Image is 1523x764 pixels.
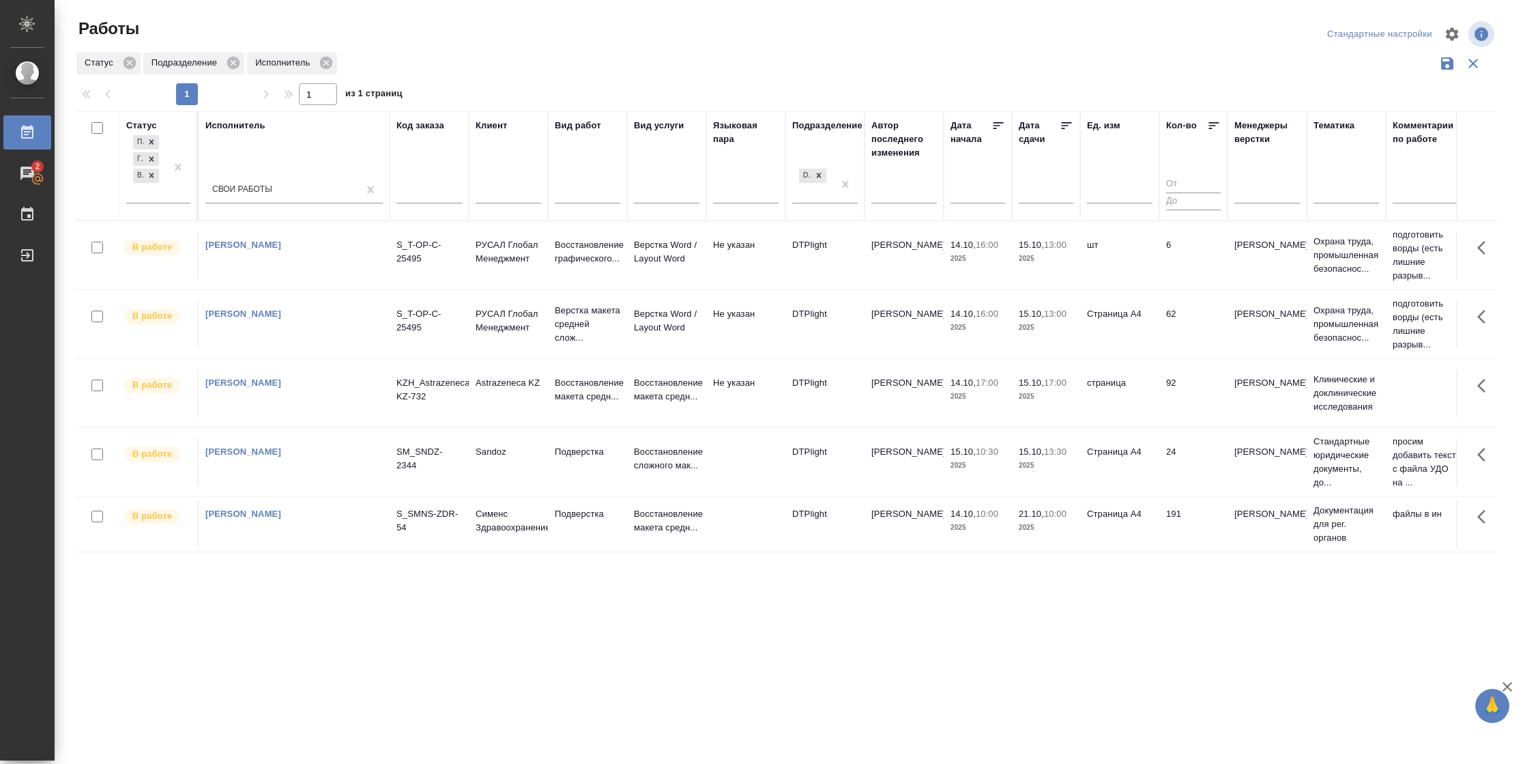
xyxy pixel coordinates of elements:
[476,119,507,132] div: Клиент
[1436,18,1468,51] span: Настроить таблицу
[865,438,944,486] td: [PERSON_NAME]
[345,85,403,105] span: из 1 страниц
[555,507,620,521] p: Подверстка
[396,507,462,535] div: S_SMNS-ZDR-54
[396,445,462,472] div: SM_SNDZ-2344
[1019,509,1044,519] p: 21.10,
[634,376,699,404] p: Восстановление макета средн...
[1080,369,1159,417] td: страница
[1019,390,1073,404] p: 2025
[133,169,144,183] div: В работе
[132,151,160,168] div: Подбор, Готов к работе, В работе
[871,119,937,160] div: Автор последнего изменения
[1234,445,1300,459] p: [PERSON_NAME]
[396,376,462,404] div: KZH_Astrazeneca-KZ-732
[1324,24,1436,45] div: split button
[976,447,998,457] p: 10:30
[1314,119,1354,132] div: Тематика
[1393,228,1458,283] p: подготовить ворды (есть лишние разрыв...
[1044,309,1067,319] p: 13:00
[785,369,865,417] td: DTPlight
[865,500,944,548] td: [PERSON_NAME]
[1019,378,1044,388] p: 15.10,
[123,507,190,526] div: Исполнитель выполняет работу
[132,309,172,323] p: В работе
[132,378,172,392] p: В работе
[706,231,785,279] td: Не указан
[1159,369,1228,417] td: 92
[1469,500,1502,533] button: Здесь прячутся важные кнопки
[476,376,541,390] p: Astrazeneca KZ
[205,509,281,519] a: [PERSON_NAME]
[476,445,541,459] p: Sandoz
[634,238,699,266] p: Верстка Word / Layout Word
[396,238,462,266] div: S_T-OP-C-25495
[706,369,785,417] td: Не указан
[1044,240,1067,250] p: 13:00
[555,119,601,132] div: Вид работ
[1469,369,1502,402] button: Здесь прячутся важные кнопки
[1159,500,1228,548] td: 191
[951,390,1005,404] p: 2025
[205,240,281,250] a: [PERSON_NAME]
[555,304,620,345] p: Верстка макета средней слож...
[798,167,828,184] div: DTPlight
[205,119,265,132] div: Исполнитель
[3,156,51,190] a: 2
[1159,438,1228,486] td: 24
[976,509,998,519] p: 10:00
[205,309,281,319] a: [PERSON_NAME]
[126,119,157,132] div: Статус
[555,445,620,459] p: Подверстка
[1469,231,1502,264] button: Здесь прячутся важные кнопки
[951,459,1005,472] p: 2025
[634,119,684,132] div: Вид услуги
[1019,321,1073,335] p: 2025
[123,307,190,326] div: Исполнитель выполняет работу
[123,445,190,464] div: Исполнитель выполняет работу
[1314,435,1379,490] p: Стандартные юридические документы, до...
[1460,51,1486,76] button: Сбросить фильтры
[976,309,998,319] p: 16:00
[1044,447,1067,457] p: 13:30
[396,119,444,132] div: Код заказа
[1019,447,1044,457] p: 15.10,
[1434,51,1460,76] button: Сохранить фильтры
[1019,309,1044,319] p: 15.10,
[1314,373,1379,414] p: Клинические и доклинические исследования
[132,134,160,151] div: Подбор, Готов к работе, В работе
[1469,300,1502,333] button: Здесь прячутся важные кнопки
[785,438,865,486] td: DTPlight
[132,447,172,461] p: В работе
[1080,231,1159,279] td: шт
[1481,692,1504,720] span: 🙏
[951,378,976,388] p: 14.10,
[476,507,541,535] p: Сименс Здравоохранение
[205,447,281,457] a: [PERSON_NAME]
[212,184,272,196] div: Свои работы
[976,240,998,250] p: 16:00
[1314,235,1379,276] p: Охрана труда, промышленная безопаснос...
[785,500,865,548] td: DTPlight
[865,300,944,348] td: [PERSON_NAME]
[205,378,281,388] a: [PERSON_NAME]
[634,445,699,472] p: Восстановление сложного мак...
[132,509,172,523] p: В работе
[123,238,190,257] div: Исполнитель выполняет работу
[85,56,118,70] p: Статус
[951,119,991,146] div: Дата начала
[247,53,337,74] div: Исполнитель
[1234,507,1300,521] p: [PERSON_NAME]
[1080,500,1159,548] td: Страница А4
[706,300,785,348] td: Не указан
[1044,378,1067,388] p: 17:00
[865,369,944,417] td: [PERSON_NAME]
[1468,21,1497,47] span: Посмотреть информацию
[151,56,222,70] p: Подразделение
[951,240,976,250] p: 14.10,
[1234,119,1300,146] div: Менеджеры верстки
[1019,521,1073,535] p: 2025
[1234,376,1300,390] p: [PERSON_NAME]
[143,53,244,74] div: Подразделение
[1080,438,1159,486] td: Страница А4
